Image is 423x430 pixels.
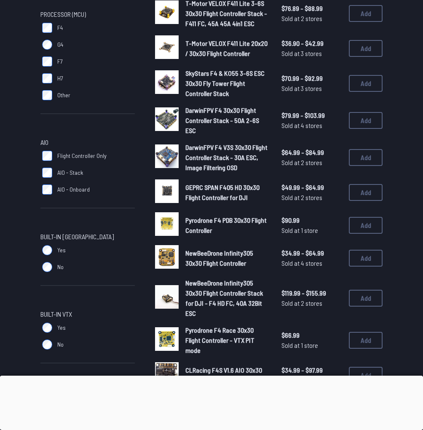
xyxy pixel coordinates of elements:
img: image [155,212,179,236]
span: T-Motor VELOX F411 Lite 20x20 / 30x30 Flight Controller [185,39,268,57]
span: Flight Controller Only [57,152,107,160]
input: F7 [42,56,52,67]
span: $34.99 - $64.99 [281,248,342,258]
img: image [155,70,179,94]
input: Other [42,90,52,100]
input: H7 [42,73,52,83]
span: GEPRC SPAN F405 HD 30x30 Flight Controller for DJI [185,183,260,201]
a: DarwinFPV F4 30x30 Flight Controller Stack - 50A 2-6S ESC [185,105,268,136]
span: Sold at 1 store [281,340,342,350]
a: Pyrodrone F4 PDB 30x30 Flight Controller [185,215,268,235]
img: image [155,362,179,386]
button: Add [349,112,383,129]
button: Add [349,184,383,201]
span: $90.99 [281,215,342,225]
button: Add [349,40,383,57]
button: Add [349,332,383,349]
span: Pyrodrone F4 Race 30x30 Flight Controller - VTX PIT mode [185,326,254,354]
a: image [155,35,179,61]
span: No [57,263,64,271]
button: Add [349,75,383,92]
a: Pyrodrone F4 Race 30x30 Flight Controller - VTX PIT mode [185,325,268,355]
a: SkyStars F4 & KO55 3-6S ESC 30x30 Fly Tower Flight Controller Stack [185,68,268,99]
input: No [42,339,52,350]
a: image [155,212,179,238]
span: No [57,340,64,349]
input: AIO - Onboard [42,184,52,195]
span: $34.99 - $97.99 [281,365,342,375]
a: CLRacing F4S V1.6 AIO 30x30 Flight Controller [185,365,268,385]
span: Processor (MCU) [40,9,86,19]
span: Sold at 3 stores [281,48,342,59]
span: SkyStars F4 & KO55 3-6S ESC 30x30 Fly Tower Flight Controller Stack [185,69,265,97]
span: Built-in [GEOGRAPHIC_DATA] [40,232,114,242]
span: Sold at 2 stores [281,298,342,308]
span: $36.90 - $42.99 [281,38,342,48]
a: image [155,0,179,27]
button: Add [349,367,383,384]
img: image [155,179,179,203]
input: Yes [42,245,52,255]
button: Add [349,149,383,166]
a: image [155,179,179,206]
a: DarwinFPV F4 V3S 30x30 Flight Controller Stack - 30A ESC, Image Filtering OSD [185,142,268,173]
a: image [155,144,179,171]
button: Add [349,250,383,267]
span: $119.99 - $155.99 [281,288,342,298]
input: AIO - Stack [42,168,52,178]
a: T-Motor VELOX F411 Lite 20x20 / 30x30 Flight Controller [185,38,268,59]
span: Sold at 3 stores [281,83,342,93]
span: AIO - Onboard [57,185,90,194]
input: F4 [42,23,52,33]
span: Sold at 2 stores [281,158,342,168]
span: $64.99 - $84.99 [281,147,342,158]
span: $49.99 - $64.99 [281,182,342,192]
img: image [155,245,179,269]
span: Yes [57,246,66,254]
button: Add [349,290,383,307]
a: GEPRC SPAN F405 HD 30x30 Flight Controller for DJI [185,182,268,203]
button: Add [349,217,383,234]
input: Flight Controller Only [42,151,52,161]
span: Sold at 2 stores [281,13,342,24]
span: AIO - Stack [57,168,83,177]
a: image [155,327,179,353]
span: CLRacing F4S V1.6 AIO 30x30 Flight Controller [185,366,262,384]
span: $70.99 - $92.99 [281,73,342,83]
input: Yes [42,323,52,333]
span: Sold at 1 store [281,225,342,235]
span: Built-in VTX [40,309,72,319]
span: NewBeeDrone Infinity305 30x30 Flight Controller Stack for DJI - F4 HD FC, 40A 32Bit ESC [185,279,263,317]
span: G4 [57,40,63,49]
a: image [155,70,179,96]
span: F7 [57,57,63,66]
span: Pyrodrone F4 PDB 30x30 Flight Controller [185,216,267,234]
img: image [155,327,179,351]
span: $66.99 [281,330,342,340]
a: NewBeeDrone Infinity305 30x30 Flight Controller Stack for DJI - F4 HD FC, 40A 32Bit ESC [185,278,268,318]
button: Add [349,5,383,22]
a: image [155,285,179,311]
span: Sold at 2 stores [281,192,342,203]
a: image [155,245,179,271]
span: Sold at 4 stores [281,258,342,268]
span: F4 [57,24,63,32]
a: NewBeeDrone Infinity305 30x30 Flight Controller [185,248,268,268]
a: image [155,362,179,388]
span: $79.99 - $103.99 [281,110,342,120]
span: Sold at 3 stores [281,375,342,385]
a: image [155,107,179,134]
span: Yes [57,323,66,332]
span: DarwinFPV F4 V3S 30x30 Flight Controller Stack - 30A ESC, Image Filtering OSD [185,143,268,171]
img: image [155,107,179,131]
span: Sold at 4 stores [281,120,342,131]
img: image [155,144,179,168]
span: DarwinFPV F4 30x30 Flight Controller Stack - 50A 2-6S ESC [185,106,259,134]
img: image [155,35,179,59]
span: AIO [40,137,48,147]
span: H7 [57,74,63,83]
span: Other [57,91,70,99]
input: No [42,262,52,272]
span: $76.89 - $88.99 [281,3,342,13]
img: image [155,285,179,309]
